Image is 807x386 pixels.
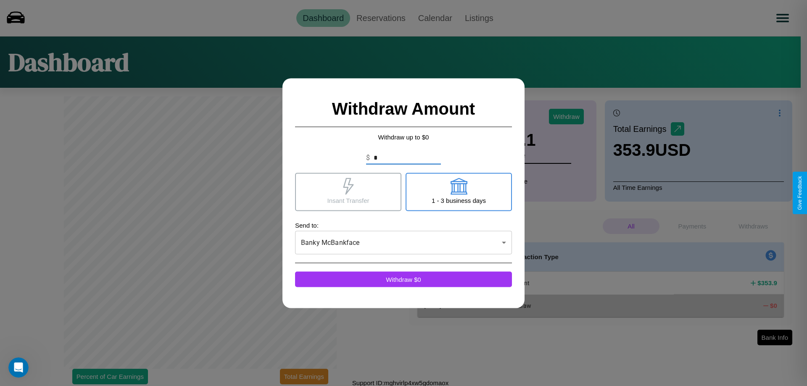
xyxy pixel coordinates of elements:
[797,176,803,210] div: Give Feedback
[295,219,512,231] p: Send to:
[295,231,512,254] div: Banky McBankface
[8,357,29,378] iframe: Intercom live chat
[366,152,370,163] p: $
[295,271,512,287] button: Withdraw $0
[432,194,486,206] p: 1 - 3 business days
[295,91,512,127] h2: Withdraw Amount
[327,194,369,206] p: Insant Transfer
[295,131,512,142] p: Withdraw up to $ 0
